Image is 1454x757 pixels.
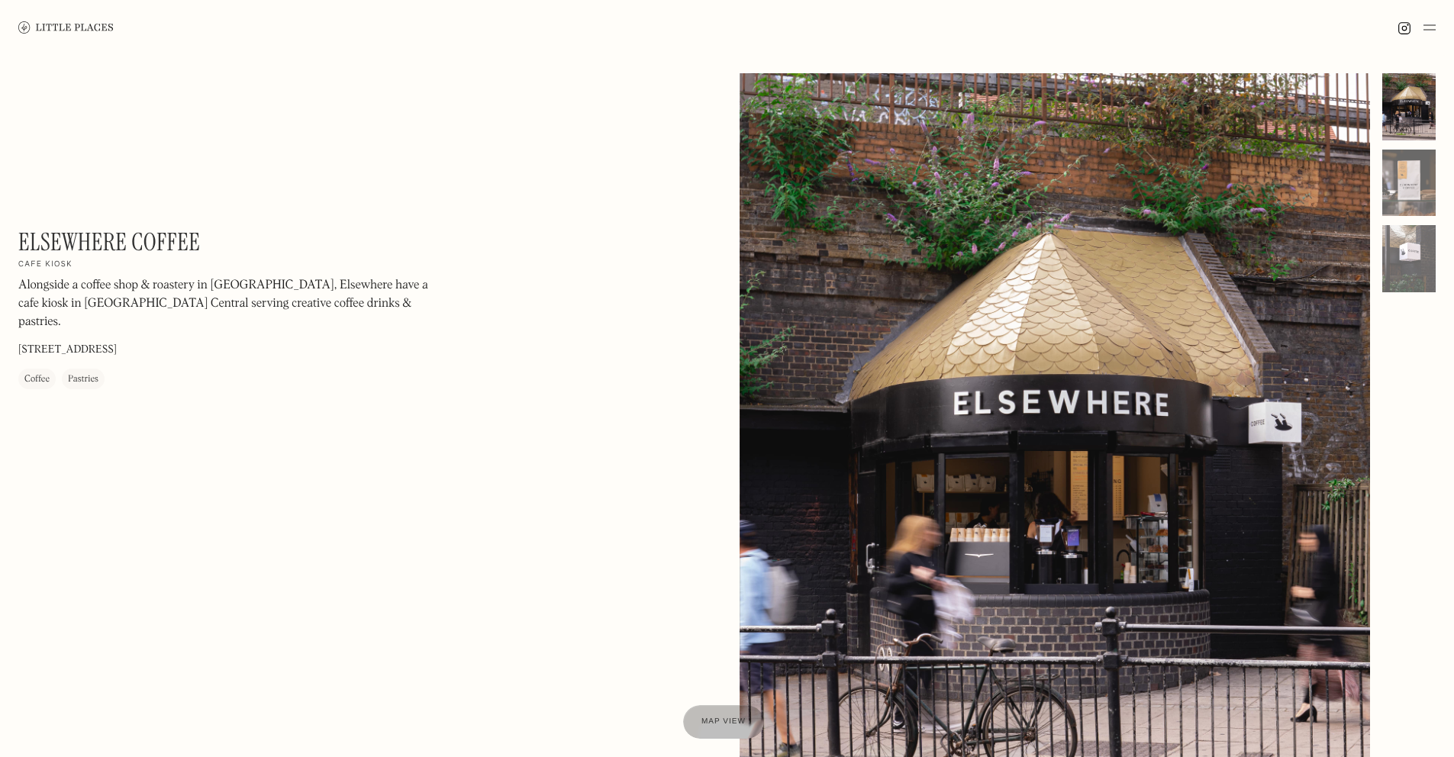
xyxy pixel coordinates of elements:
span: Map view [701,717,746,726]
div: Pastries [68,372,98,387]
h1: Elsewhere Coffee [18,227,200,256]
a: Map view [683,705,764,739]
p: Alongside a coffee shop & roastery in [GEOGRAPHIC_DATA], Elsewhere have a cafe kiosk in [GEOGRAPH... [18,276,430,331]
div: Coffee [24,372,50,387]
h2: Cafe kiosk [18,259,73,270]
p: [STREET_ADDRESS] [18,342,117,358]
